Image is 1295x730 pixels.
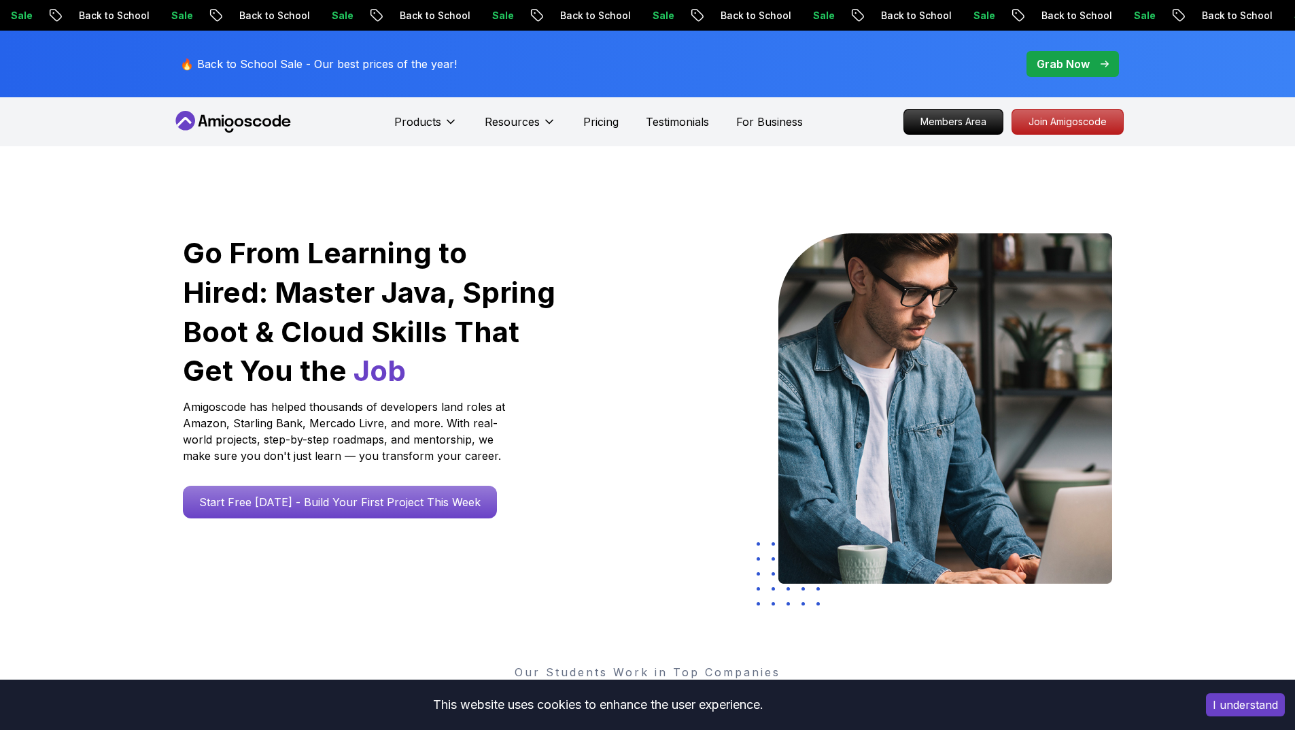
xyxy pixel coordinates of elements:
p: Sale [961,9,1004,22]
a: Pricing [583,114,619,130]
a: Testimonials [646,114,709,130]
p: Products [394,114,441,130]
span: Job [353,353,406,388]
button: Accept cookies [1206,693,1285,716]
p: Amigoscode has helped thousands of developers land roles at Amazon, Starling Bank, Mercado Livre,... [183,399,509,464]
p: Join Amigoscode [1012,110,1123,134]
p: Our Students Work in Top Companies [183,664,1113,680]
p: Back to School [226,9,319,22]
button: Resources [485,114,556,141]
p: Sale [479,9,523,22]
p: Back to School [708,9,800,22]
h1: Go From Learning to Hired: Master Java, Spring Boot & Cloud Skills That Get You the [183,233,557,391]
p: Back to School [66,9,158,22]
p: Back to School [547,9,640,22]
a: For Business [736,114,803,130]
img: hero [778,233,1112,584]
button: Products [394,114,457,141]
p: Back to School [387,9,479,22]
p: Resources [485,114,540,130]
p: Back to School [1029,9,1121,22]
p: Sale [1121,9,1164,22]
p: 🔥 Back to School Sale - Our best prices of the year! [180,56,457,72]
p: Sale [319,9,362,22]
p: Sale [158,9,202,22]
a: Start Free [DATE] - Build Your First Project This Week [183,486,497,518]
p: Grab Now [1037,56,1090,72]
div: This website uses cookies to enhance the user experience. [10,690,1186,720]
p: Members Area [904,110,1003,134]
p: Back to School [868,9,961,22]
p: Sale [640,9,683,22]
a: Members Area [903,109,1003,135]
p: Sale [800,9,844,22]
a: Join Amigoscode [1012,109,1124,135]
p: Back to School [1189,9,1281,22]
